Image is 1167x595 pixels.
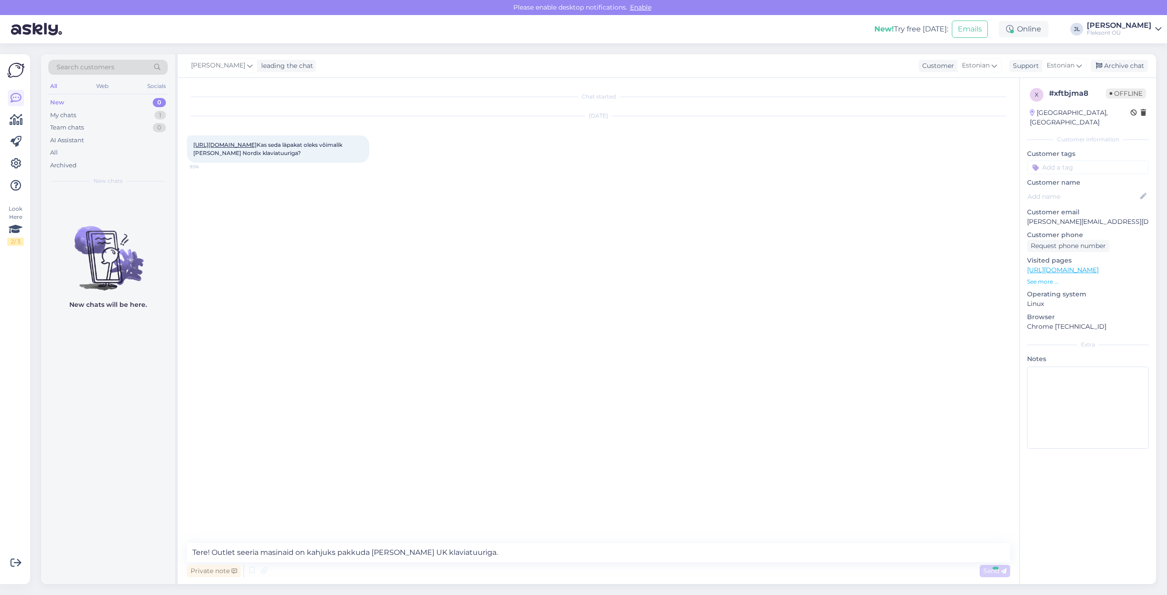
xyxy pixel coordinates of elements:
div: 1 [155,111,166,120]
input: Add name [1028,191,1138,202]
span: Kas seda läpakat oleks võimalik [PERSON_NAME] Nordix klaviatuuriga? [193,141,344,156]
p: New chats will be here. [69,300,147,310]
input: Add a tag [1027,160,1149,174]
p: Operating system [1027,290,1149,299]
span: Enable [627,3,654,11]
button: Emails [952,21,988,38]
div: My chats [50,111,76,120]
div: Extra [1027,341,1149,349]
b: New! [874,25,894,33]
img: No chats [41,210,175,292]
span: Estonian [1047,61,1074,71]
div: 0 [153,98,166,107]
div: leading the chat [258,61,313,71]
div: Try free [DATE]: [874,24,948,35]
div: Team chats [50,123,84,132]
span: Search customers [57,62,114,72]
span: x [1035,91,1038,98]
a: [URL][DOMAIN_NAME] [1027,266,1099,274]
p: Customer tags [1027,149,1149,159]
div: 2 / 3 [7,238,24,246]
div: Web [94,80,110,92]
span: Offline [1106,88,1146,98]
div: [DATE] [187,112,1010,120]
p: Customer email [1027,207,1149,217]
p: Customer name [1027,178,1149,187]
span: Estonian [962,61,990,71]
div: Customer information [1027,135,1149,144]
div: New [50,98,64,107]
p: Browser [1027,312,1149,322]
div: AI Assistant [50,136,84,145]
div: Online [999,21,1048,37]
div: Socials [145,80,168,92]
div: Fleksont OÜ [1087,29,1152,36]
div: All [50,148,58,157]
div: Request phone number [1027,240,1110,252]
p: Notes [1027,354,1149,364]
div: 0 [153,123,166,132]
p: [PERSON_NAME][EMAIL_ADDRESS][DOMAIN_NAME] [1027,217,1149,227]
div: Customer [919,61,954,71]
a: [URL][DOMAIN_NAME] [193,141,257,148]
div: [GEOGRAPHIC_DATA], [GEOGRAPHIC_DATA] [1030,108,1131,127]
div: Chat started [187,93,1010,101]
div: Support [1009,61,1039,71]
div: JL [1070,23,1083,36]
div: Look Here [7,205,24,246]
div: # xftbjma8 [1049,88,1106,99]
p: Linux [1027,299,1149,309]
span: [PERSON_NAME] [191,61,245,71]
a: [PERSON_NAME]Fleksont OÜ [1087,22,1162,36]
p: See more ... [1027,278,1149,286]
div: Archive chat [1090,60,1148,72]
div: [PERSON_NAME] [1087,22,1152,29]
div: Archived [50,161,77,170]
span: 9:56 [190,163,224,170]
p: Visited pages [1027,256,1149,265]
p: Customer phone [1027,230,1149,240]
div: All [48,80,59,92]
span: New chats [93,177,123,185]
img: Askly Logo [7,62,25,79]
p: Chrome [TECHNICAL_ID] [1027,322,1149,331]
